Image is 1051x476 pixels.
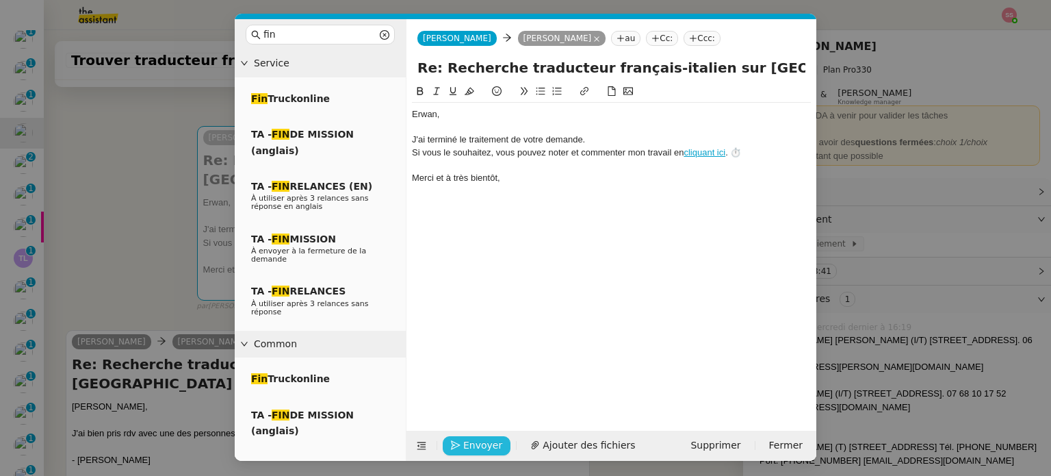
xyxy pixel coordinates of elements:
span: Ajouter des fichiers [543,438,635,453]
span: [PERSON_NAME] [423,34,491,43]
div: Merci et à très bientôt, [412,172,811,184]
span: Truckonline [251,93,330,104]
span: TA - RELANCES (EN) [251,181,372,192]
span: Truckonline [251,373,330,384]
button: Envoyer [443,436,510,455]
span: TA - RELANCES [251,286,346,297]
span: À utiliser après 3 relances sans réponse [251,299,369,316]
input: Templates [263,27,377,42]
span: TA - MISSION [251,234,336,245]
span: Common [254,336,400,352]
em: Fin [251,373,268,384]
span: Supprimer [690,438,740,453]
em: FIN [272,181,290,192]
button: Supprimer [682,436,749,455]
em: FIN [272,234,290,245]
div: J'ai terminé le traitement de votre demande. [412,134,811,146]
nz-tag: au [611,31,640,46]
em: Fin [251,93,268,104]
div: Erwan﻿, [412,108,811,121]
div: Service [235,50,406,77]
button: Fermer [761,436,811,455]
span: TA - DE MISSION (anglais) [251,129,354,155]
div: Common [235,331,406,358]
button: Ajouter des fichiers [522,436,643,455]
em: FIN [272,286,290,297]
em: FIN [272,410,290,421]
nz-tag: Ccc: [684,31,721,46]
span: À envoyer à la fermeture de la demande [251,247,366,264]
span: TA - DE MISSION (anglais) [251,410,354,436]
em: FIN [272,129,290,140]
span: Envoyer [463,438,502,453]
span: Fermer [769,438,803,453]
div: Si vous le souhaitez, vous pouvez noter et commenter mon travail en . ⏱️ [412,147,811,159]
nz-tag: Cc: [646,31,678,46]
span: Service [254,55,400,71]
input: Subject [417,58,805,78]
span: À utiliser après 3 relances sans réponse en anglais [251,194,369,211]
nz-tag: [PERSON_NAME] [518,31,606,46]
a: cliquant ici [684,147,725,158]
